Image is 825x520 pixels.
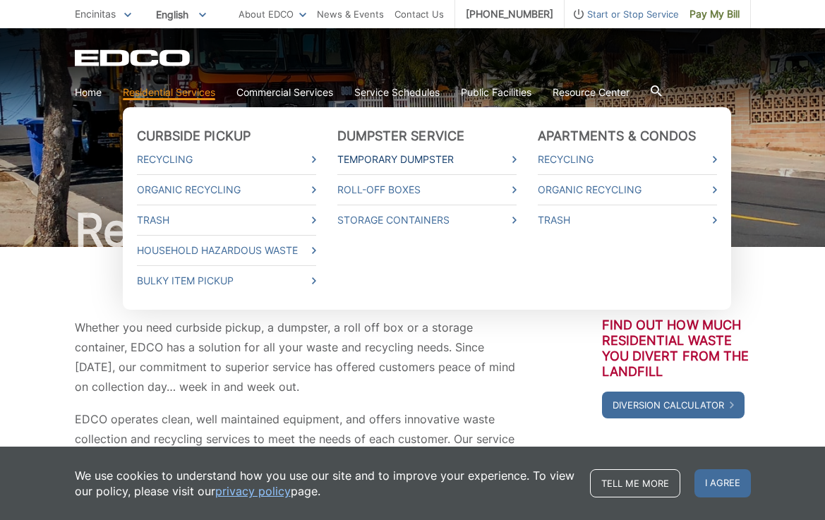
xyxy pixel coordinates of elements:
[75,207,751,253] h1: Residential Services
[337,212,517,228] a: Storage Containers
[137,273,316,289] a: Bulky Item Pickup
[239,6,306,22] a: About EDCO
[337,128,465,144] a: Dumpster Service
[538,152,717,167] a: Recycling
[461,85,531,100] a: Public Facilities
[538,128,697,144] a: Apartments & Condos
[75,49,192,66] a: EDCD logo. Return to the homepage.
[354,85,440,100] a: Service Schedules
[538,212,717,228] a: Trash
[602,392,745,418] a: Diversion Calculator
[590,469,680,497] a: Tell me more
[694,469,751,497] span: I agree
[602,318,751,380] h3: Find out how much residential waste you divert from the landfill
[123,85,215,100] a: Residential Services
[137,152,316,167] a: Recycling
[236,85,333,100] a: Commercial Services
[137,128,251,144] a: Curbside Pickup
[317,6,384,22] a: News & Events
[137,243,316,258] a: Household Hazardous Waste
[689,6,740,22] span: Pay My Bill
[137,212,316,228] a: Trash
[145,3,217,26] span: English
[75,409,517,488] p: EDCO operates clean, well maintained equipment, and offers innovative waste collection and recycl...
[337,152,517,167] a: Temporary Dumpster
[215,483,291,499] a: privacy policy
[75,318,517,397] p: Whether you need curbside pickup, a dumpster, a roll off box or a storage container, EDCO has a s...
[553,85,630,100] a: Resource Center
[75,8,116,20] span: Encinitas
[137,182,316,198] a: Organic Recycling
[337,182,517,198] a: Roll-Off Boxes
[75,85,102,100] a: Home
[75,468,576,499] p: We use cookies to understand how you use our site and to improve your experience. To view our pol...
[395,6,444,22] a: Contact Us
[538,182,717,198] a: Organic Recycling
